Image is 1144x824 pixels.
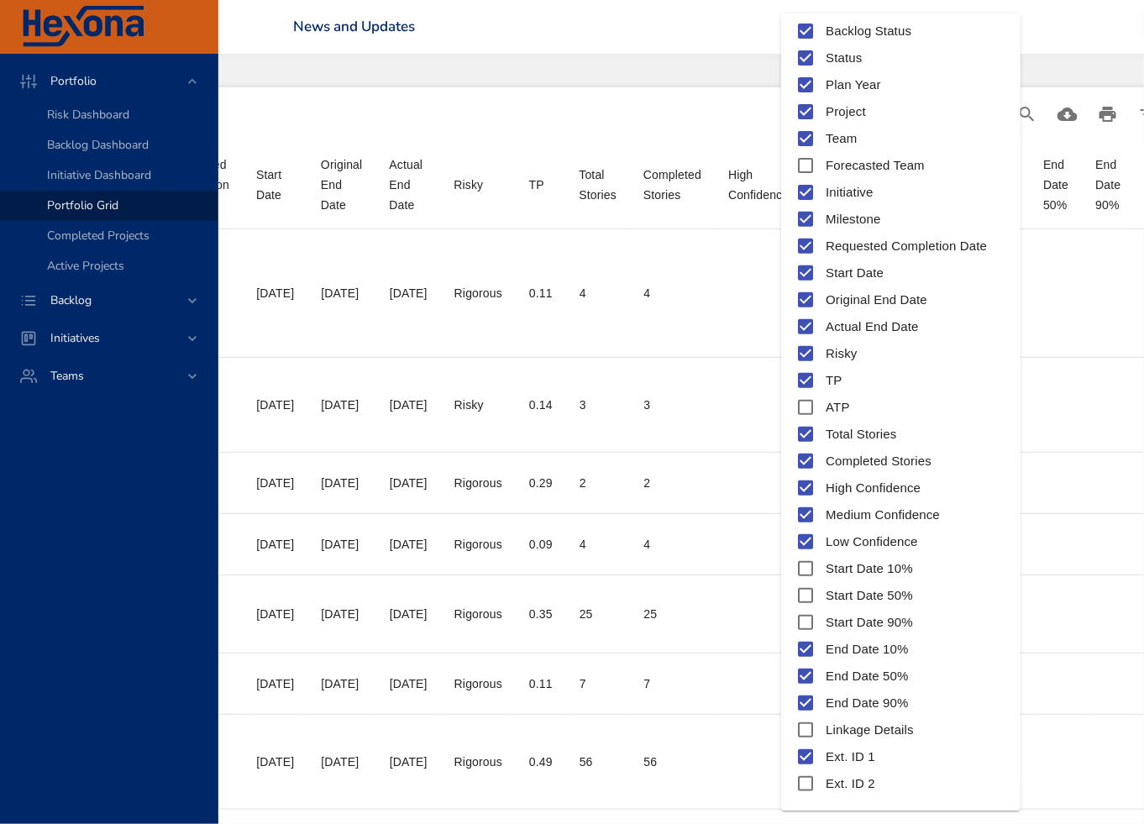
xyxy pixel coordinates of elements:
span: Total Stories [826,425,896,444]
span: Project [826,102,866,122]
span: Start Date [826,264,884,283]
span: Milestone [826,210,880,229]
span: End Date 50% [826,667,908,686]
span: End Date 90% [826,694,908,713]
span: Ext. ID 1 [826,748,875,767]
span: TP [826,371,842,391]
span: Actual End Date [826,318,919,337]
span: ATP [826,398,849,417]
span: Start Date 90% [826,613,913,632]
span: Start Date 50% [826,586,913,606]
span: Status [826,49,862,68]
span: High Confidence [826,479,921,498]
span: Original End Date [826,291,927,310]
span: Ext. ID 2 [826,774,875,794]
span: Backlog Status [826,22,911,41]
span: End Date 10% [826,640,908,659]
span: Plan Year [826,76,881,95]
span: Low Confidence [826,533,918,552]
span: Initiative [826,183,873,202]
span: Risky [826,344,857,364]
span: Requested Completion Date [826,237,987,256]
span: Forecasted Team [826,156,925,176]
span: Team [826,129,857,149]
span: Medium Confidence [826,506,940,525]
span: Start Date 10% [826,559,913,579]
span: Linkage Details [826,721,914,740]
span: Completed Stories [826,452,931,471]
